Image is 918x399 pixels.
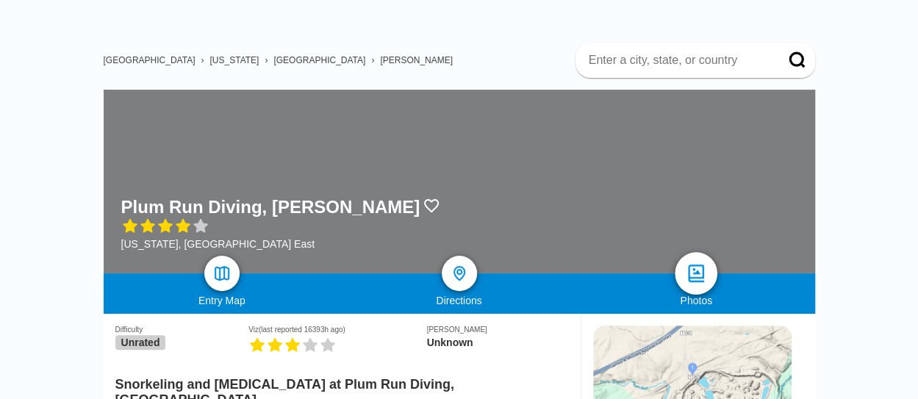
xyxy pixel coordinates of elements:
div: Viz (last reported 16393h ago) [248,326,426,334]
h1: Plum Run Diving, [PERSON_NAME] [121,197,420,218]
a: photos [675,252,717,295]
div: Directions [340,295,578,306]
span: › [371,55,374,65]
span: › [265,55,268,65]
div: [PERSON_NAME] [426,326,568,334]
a: [GEOGRAPHIC_DATA] [273,55,365,65]
span: › [201,55,204,65]
img: directions [451,265,468,282]
div: [US_STATE], [GEOGRAPHIC_DATA] East [121,238,441,250]
div: Difficulty [115,326,249,334]
a: map [204,256,240,291]
a: [PERSON_NAME] [380,55,453,65]
div: Unknown [426,337,568,348]
img: map [213,265,231,282]
a: [US_STATE] [209,55,259,65]
div: Photos [578,295,815,306]
span: Unrated [115,335,166,350]
img: photos [686,263,707,284]
div: Entry Map [104,295,341,306]
a: [GEOGRAPHIC_DATA] [104,55,196,65]
input: Enter a city, state, or country [587,53,768,68]
a: directions [442,256,477,291]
